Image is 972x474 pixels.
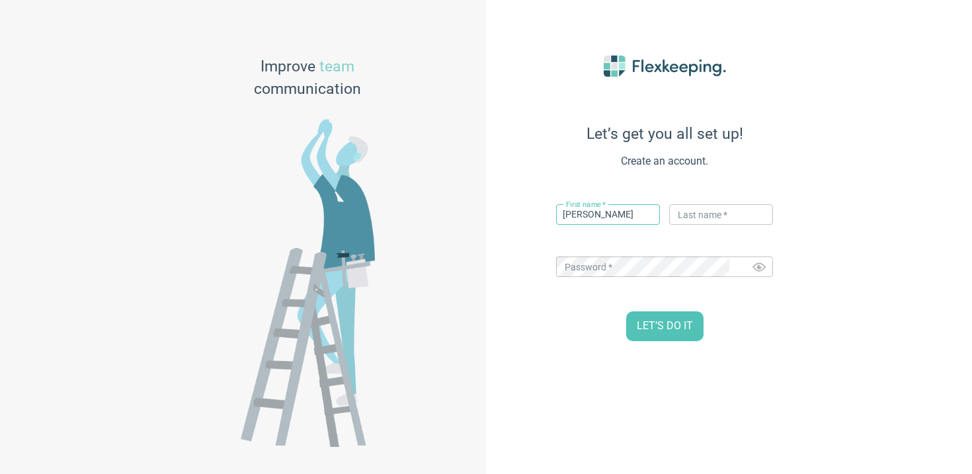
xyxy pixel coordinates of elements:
[637,319,693,334] span: LET’S DO IT
[626,311,704,341] button: LET’S DO IT
[254,56,361,102] span: Improve communication
[519,153,810,169] span: Create an account.
[319,58,354,75] span: team
[519,125,810,143] span: Let’s get you all set up!
[745,253,774,282] button: Toggle password visibility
